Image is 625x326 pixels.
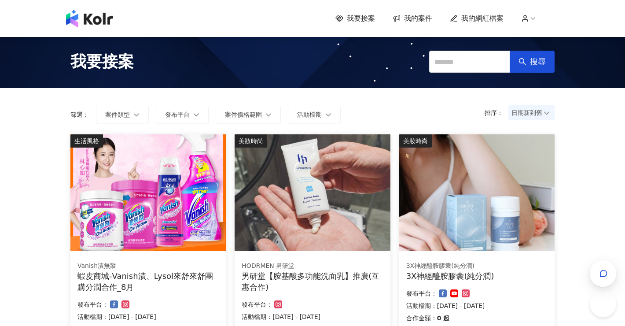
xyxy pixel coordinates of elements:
p: 活動檔期：[DATE] - [DATE] [406,300,548,311]
div: HODRMEN 男研堂 [242,262,383,270]
button: 案件類型 [96,106,149,123]
p: 合作金額： [406,313,437,323]
div: 美妝時尚 [235,134,267,148]
button: 活動檔期 [288,106,341,123]
div: 蝦皮商城-Vanish漬、Lysol來舒來舒團購分潤合作_8月 [77,270,219,293]
p: 排序： [485,109,508,116]
img: 漬無蹤、來舒全系列商品 [70,134,226,251]
img: 胺基酸多功能洗面乳 [235,134,390,251]
div: 3X神經醯胺膠囊(純分潤) [406,262,548,270]
p: 0 起 [437,313,450,323]
div: 男研堂【胺基酸多功能洗面乳】推廣(互惠合作) [242,270,383,293]
p: 發布平台： [242,299,272,310]
button: 案件價格範圍 [216,106,281,123]
img: logo [66,10,113,27]
span: 活動檔期 [297,111,322,118]
div: Vanish漬無蹤 [77,262,219,270]
a: 我的網紅檔案 [450,14,504,23]
img: A'momris文驀斯 3X神經醯胺膠囊 [399,134,555,251]
span: 案件價格範圍 [225,111,262,118]
div: 美妝時尚 [399,134,432,148]
button: 搜尋 [510,51,555,73]
span: 我的案件 [404,14,432,23]
p: 篩選： [70,111,89,118]
p: 活動檔期：[DATE] - [DATE] [242,311,383,322]
div: 生活風格 [70,134,103,148]
iframe: Help Scout Beacon - Open [590,291,616,317]
a: 我要接案 [335,14,375,23]
span: 發布平台 [165,111,190,118]
button: 發布平台 [156,106,209,123]
span: search [518,58,526,66]
span: 日期新到舊 [511,106,551,119]
p: 發布平台： [77,299,108,310]
span: 搜尋 [530,57,546,67]
div: 3X神經醯胺膠囊(純分潤) [406,270,548,282]
a: 我的案件 [393,14,432,23]
span: 我要接案 [70,51,134,73]
span: 我要接案 [347,14,375,23]
span: 案件類型 [105,111,130,118]
span: 我的網紅檔案 [461,14,504,23]
p: 活動檔期：[DATE] - [DATE] [77,311,219,322]
p: 發布平台： [406,288,437,299]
